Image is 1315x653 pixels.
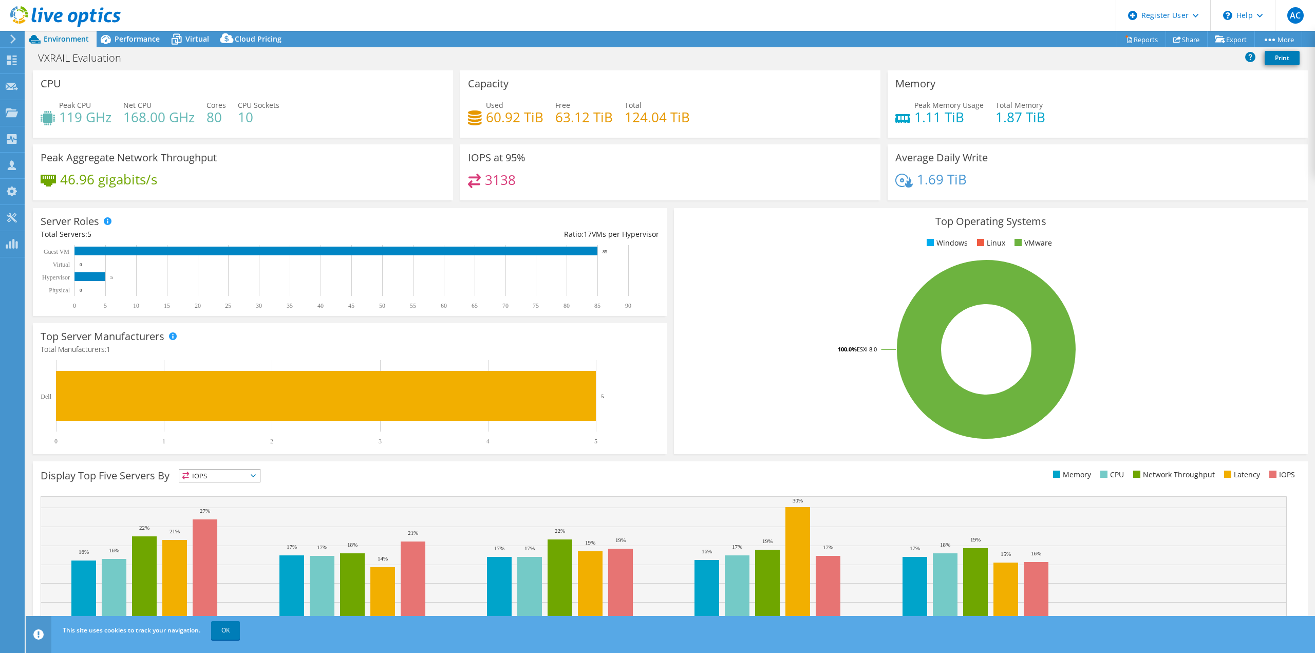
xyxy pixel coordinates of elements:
a: Share [1166,31,1208,47]
h3: Server Roles [41,216,99,227]
text: 5 [104,302,107,309]
h4: 1.11 TiB [914,111,984,123]
text: 17% [732,544,742,550]
text: 30 [256,302,262,309]
span: Cloud Pricing [235,34,281,44]
span: Performance [115,34,160,44]
h4: 119 GHz [59,111,111,123]
text: 5 [594,438,597,445]
a: Reports [1117,31,1166,47]
text: 27% [200,508,210,514]
li: Windows [924,237,968,249]
li: Latency [1222,469,1260,480]
text: 16% [1031,550,1041,556]
text: 0 [54,438,58,445]
span: Peak Memory Usage [914,100,984,110]
text: 1 [162,438,165,445]
text: 20 [195,302,201,309]
span: Free [555,100,570,110]
text: 16% [702,548,712,554]
text: 35 [287,302,293,309]
h3: Memory [895,78,935,89]
h4: Total Manufacturers: [41,344,659,355]
text: 30% [793,497,803,503]
text: 17% [494,545,504,551]
text: 65 [472,302,478,309]
h4: 168.00 GHz [123,111,195,123]
li: Network Throughput [1131,469,1215,480]
text: 5 [601,393,604,399]
text: 4 [486,438,490,445]
text: 15 [164,302,170,309]
a: More [1254,31,1302,47]
text: 5 [110,275,113,280]
a: Print [1265,51,1300,65]
text: 25 [225,302,231,309]
text: 50 [379,302,385,309]
text: 17% [287,544,297,550]
text: 15% [1001,551,1011,557]
span: 1 [106,344,110,354]
text: 40 [317,302,324,309]
text: 17% [524,545,535,551]
text: 16% [109,547,119,553]
h1: VXRAIL Evaluation [33,52,137,64]
text: 19% [585,539,595,546]
text: 17% [317,544,327,550]
h3: Top Server Manufacturers [41,331,164,342]
h3: Top Operating Systems [682,216,1300,227]
div: Total Servers: [41,229,350,240]
text: 22% [139,525,149,531]
h4: 80 [206,111,226,123]
text: 45 [348,302,354,309]
text: 19% [970,536,981,543]
text: 10 [133,302,139,309]
span: This site uses cookies to track your navigation. [63,626,200,635]
span: CPU Sockets [238,100,279,110]
span: IOPS [179,470,260,482]
span: Environment [44,34,89,44]
text: 75 [533,302,539,309]
text: Guest VM [44,248,69,255]
h4: 1.87 TiB [995,111,1045,123]
text: 0 [80,288,82,293]
span: Total Memory [995,100,1043,110]
text: 21% [170,528,180,534]
text: 2 [270,438,273,445]
span: Total [625,100,642,110]
text: 22% [555,528,565,534]
text: Virtual [53,261,70,268]
text: 18% [940,542,950,548]
text: Dell [41,393,51,400]
h4: 63.12 TiB [555,111,613,123]
text: Hypervisor [42,274,70,281]
text: 85 [603,249,608,254]
text: 17% [910,545,920,551]
span: Peak CPU [59,100,91,110]
li: CPU [1098,469,1124,480]
div: Ratio: VMs per Hypervisor [350,229,659,240]
span: Cores [206,100,226,110]
li: IOPS [1267,469,1295,480]
span: Used [486,100,503,110]
span: 17 [584,229,592,239]
text: Physical [49,287,70,294]
text: 18% [347,542,358,548]
h4: 3138 [485,174,516,185]
span: AC [1287,7,1304,24]
svg: \n [1223,11,1232,20]
h4: 60.92 TiB [486,111,543,123]
li: Linux [974,237,1005,249]
h3: Average Daily Write [895,152,988,163]
h4: 124.04 TiB [625,111,690,123]
tspan: 100.0% [838,345,857,353]
text: 80 [563,302,570,309]
text: 60 [441,302,447,309]
text: 3 [379,438,382,445]
text: 14% [378,555,388,562]
text: 21% [408,530,418,536]
a: Export [1207,31,1255,47]
li: Memory [1050,469,1091,480]
h4: 1.69 TiB [917,174,967,185]
span: Net CPU [123,100,152,110]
